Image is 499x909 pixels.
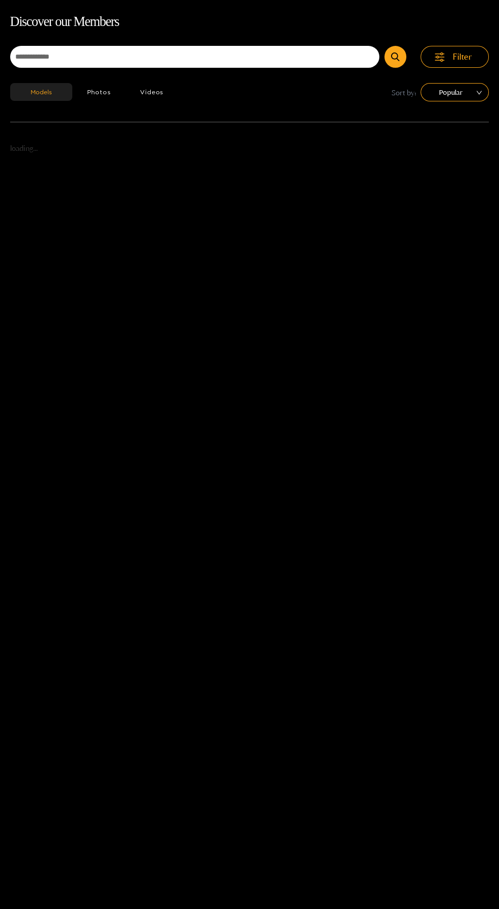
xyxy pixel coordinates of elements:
button: Filter [421,46,489,68]
button: Submit Search [384,46,406,68]
button: Models [10,83,72,101]
button: Photos [72,83,126,101]
div: sort [421,83,489,101]
button: Videos [125,83,178,101]
p: loading... [10,143,489,154]
span: Filter [453,51,472,63]
span: Popular [428,85,481,100]
h1: Discover our Members [10,11,489,33]
span: Sort by: [392,87,417,98]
